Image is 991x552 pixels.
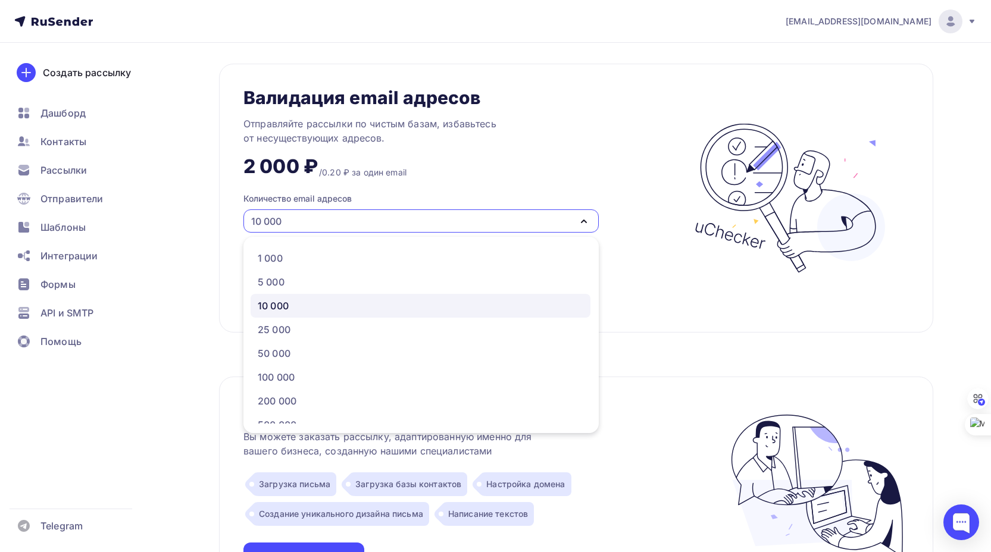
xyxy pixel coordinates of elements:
[786,15,931,27] span: [EMAIL_ADDRESS][DOMAIN_NAME]
[258,251,283,265] div: 1 000
[243,117,541,145] div: Отправляйте рассылки по чистым базам, избавьтесь от несуществующих адресов.
[443,502,534,526] div: Написание текстов
[40,277,76,291] span: Формы
[10,272,151,296] a: Формы
[258,394,296,408] div: 200 000
[254,502,429,526] div: Создание уникального дизайна письма
[10,130,151,153] a: Контакты
[258,322,290,337] div: 25 000
[243,429,541,458] div: Вы можете заказать рассылку, адаптированную именно для вашего бизнеса, созданную нашими специалис...
[40,306,93,320] span: API и SMTP
[10,187,151,211] a: Отправители
[40,334,82,349] span: Помощь
[40,192,104,206] span: Отправители
[258,418,296,432] div: 500 000
[40,220,86,234] span: Шаблоны
[10,215,151,239] a: Шаблоны
[786,10,977,33] a: [EMAIL_ADDRESS][DOMAIN_NAME]
[258,370,295,384] div: 100 000
[258,299,289,313] div: 10 000
[258,346,290,360] div: 50 000
[243,88,480,107] div: Валидация email адресов
[254,472,336,496] div: Загрузка письма
[251,214,282,228] div: 10 000
[10,101,151,125] a: Дашборд
[243,193,638,233] button: Количество email адресов 10 000
[40,134,86,149] span: Контакты
[43,65,131,80] div: Создать рассылку
[243,237,599,433] ul: Количество email адресов 10 000
[40,249,98,263] span: Интеграции
[319,167,407,178] div: /0.20 ₽ за один email
[40,519,83,533] span: Telegram
[243,155,318,178] div: 2 000 ₽
[243,193,352,205] div: Количество email адресов
[351,472,467,496] div: Загрузка базы контактов
[258,275,285,289] div: 5 000
[40,106,86,120] span: Дашборд
[482,472,571,496] div: Настройка домена
[40,163,87,177] span: Рассылки
[10,158,151,182] a: Рассылки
